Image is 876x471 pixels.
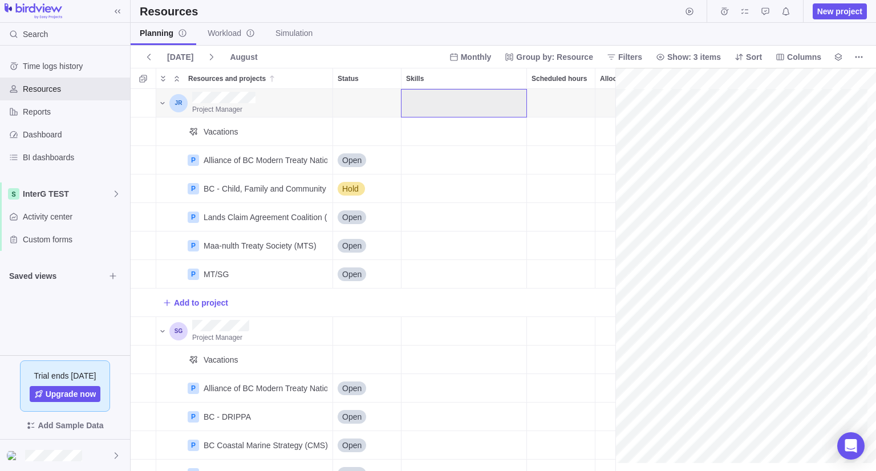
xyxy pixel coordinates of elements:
svg: info-description [246,29,255,38]
span: Trial ends [DATE] [34,370,96,381]
img: logo [5,3,62,19]
span: Show: 3 items [667,51,721,63]
div: Allocated hours [595,260,664,289]
div: Status [333,68,401,88]
div: Allocated hours [595,346,664,374]
div: Joseph Rotenberg [169,94,188,112]
div: Resources and projects [156,374,333,403]
span: Open [342,440,362,451]
span: Reports [23,106,125,117]
span: Resources and projects [188,73,266,84]
div: P [188,240,199,251]
div: BC - DRIPPA [204,411,251,423]
span: InterG TEST [23,188,112,200]
div: Maa-nulth Treaty Society (MTS) [204,240,317,251]
div: Status [333,374,401,403]
div: Scheduled hours [527,346,595,374]
span: Status [338,73,359,84]
span: Open [342,269,362,280]
span: Vacations [204,126,238,137]
div: Skills [401,68,526,88]
div: grid [131,89,624,471]
span: Time logs [716,3,732,19]
span: Filters [618,51,642,63]
div: P [188,183,199,194]
div: Scheduled hours [527,403,595,431]
a: Upgrade now [30,386,101,402]
div: BC Coastal Marine Strategy (CMS) [204,440,328,451]
div: Add New [131,289,664,317]
div: Lands Claim Agreement Coalition (LCAC) [204,212,351,223]
div: Status [333,203,401,232]
span: Time logs history [23,60,125,72]
svg: info-description [178,29,187,38]
span: Monthly [461,51,492,63]
div: Status [333,89,401,117]
div: Skills [401,117,527,146]
span: Open [342,212,362,223]
div: Resources and projects [156,203,333,232]
div: Resources and projects [156,346,333,374]
span: Monthly [445,49,496,65]
span: New project [813,3,867,19]
span: Open [342,411,362,423]
span: Scheduled hours [532,73,587,84]
div: Sophie Gonthier [169,322,188,340]
a: Project Manager [192,103,242,115]
span: Custom forms [23,234,125,245]
div: P [188,212,199,223]
span: Columns [787,51,821,63]
span: Open [342,155,362,166]
span: Add Sample Data [38,419,103,432]
span: Group by: Resource [500,49,598,65]
span: Sort [730,49,766,65]
div: Resources and projects [156,232,333,260]
span: Approval requests [757,3,773,19]
span: Expand [156,71,170,87]
div: Allocated hours [595,117,664,146]
span: Resources [23,83,125,95]
a: Project Manager [192,331,242,343]
div: Resources and projects [156,117,333,146]
div: Skills [401,317,527,346]
div: Scheduled hours [527,260,595,289]
span: Activity center [23,211,125,222]
div: P [188,269,199,280]
div: Resources and projects [156,431,333,460]
span: More actions [851,49,867,65]
div: Scheduled hours [527,146,595,174]
div: Scheduled hours [527,174,595,203]
div: Open Intercom Messenger [837,432,865,460]
div: Alliance of BC Modern Treaty Nations (ABCMTN) [204,383,378,394]
div: Allocated hours [595,203,664,232]
span: Group by: Resource [516,51,593,63]
div: Scheduled hours [527,431,595,460]
span: Open [342,383,362,394]
span: Project Manager [192,334,242,342]
div: Status [333,174,401,203]
div: Allocated hours [595,403,664,431]
span: [DATE] [167,51,193,63]
div: MT/SG [204,269,229,280]
div: Allocated hours [595,146,664,174]
div: Skills [401,431,527,460]
div: Sophie Gonthier [7,449,21,462]
h2: Resources [140,3,198,19]
div: Resources and projects [156,89,333,117]
div: Scheduled hours [527,89,595,117]
div: Skills [401,146,527,174]
span: Legend [830,49,846,65]
a: Approval requests [757,9,773,18]
span: Project Manager [192,105,242,113]
span: BI dashboards [23,152,125,163]
img: Show [7,451,21,460]
span: Collapse [170,71,184,87]
div: Skills [401,374,527,403]
div: Status [333,431,401,460]
div: Allocated hours [595,174,664,203]
span: My assignments [737,3,753,19]
div: Resources and projects [156,317,333,346]
div: Scheduled hours [527,232,595,260]
div: Skills [401,89,527,117]
span: Upgrade now [46,388,96,400]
